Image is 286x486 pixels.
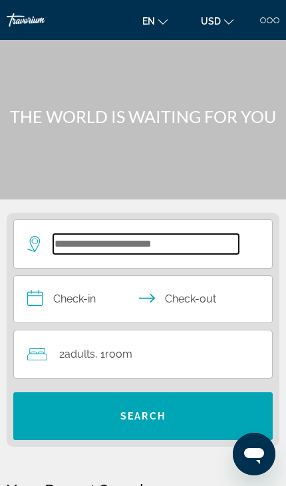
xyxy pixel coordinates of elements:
button: Travelers: 2 adults, 0 children [14,330,272,378]
span: Room [105,348,132,360]
iframe: Кнопка для запуску вікна повідомлень [233,433,275,475]
span: Adults [65,348,95,360]
div: Search widget [13,219,273,440]
button: Change language [136,11,174,31]
button: Search [13,392,273,440]
span: en [142,16,155,27]
button: Change currency [194,11,240,31]
h1: THE WORLD IS WAITING FOR YOU [7,106,279,126]
span: Search [120,411,166,422]
button: Check in and out dates [13,275,273,323]
span: USD [201,16,221,27]
span: , 1 [95,345,132,364]
span: 2 [59,345,95,364]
